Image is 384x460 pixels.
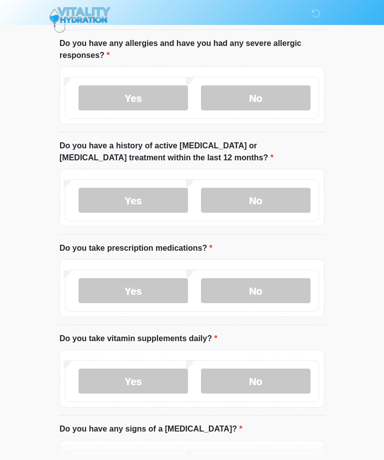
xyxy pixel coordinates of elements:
img: Vitality Hydration Logo [49,7,110,33]
label: No [201,188,310,213]
label: Do you have any allergies and have you had any severe allergic responses? [59,38,324,62]
label: Yes [78,86,188,111]
label: No [201,86,310,111]
label: Yes [78,279,188,304]
label: Yes [78,369,188,394]
label: No [201,279,310,304]
label: Do you take vitamin supplements daily? [59,333,217,345]
label: No [201,369,310,394]
label: Do you have a history of active [MEDICAL_DATA] or [MEDICAL_DATA] treatment within the last 12 mon... [59,140,324,164]
label: Do you take prescription medications? [59,243,212,255]
label: Yes [78,188,188,213]
label: Do you have any signs of a [MEDICAL_DATA]? [59,424,242,436]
